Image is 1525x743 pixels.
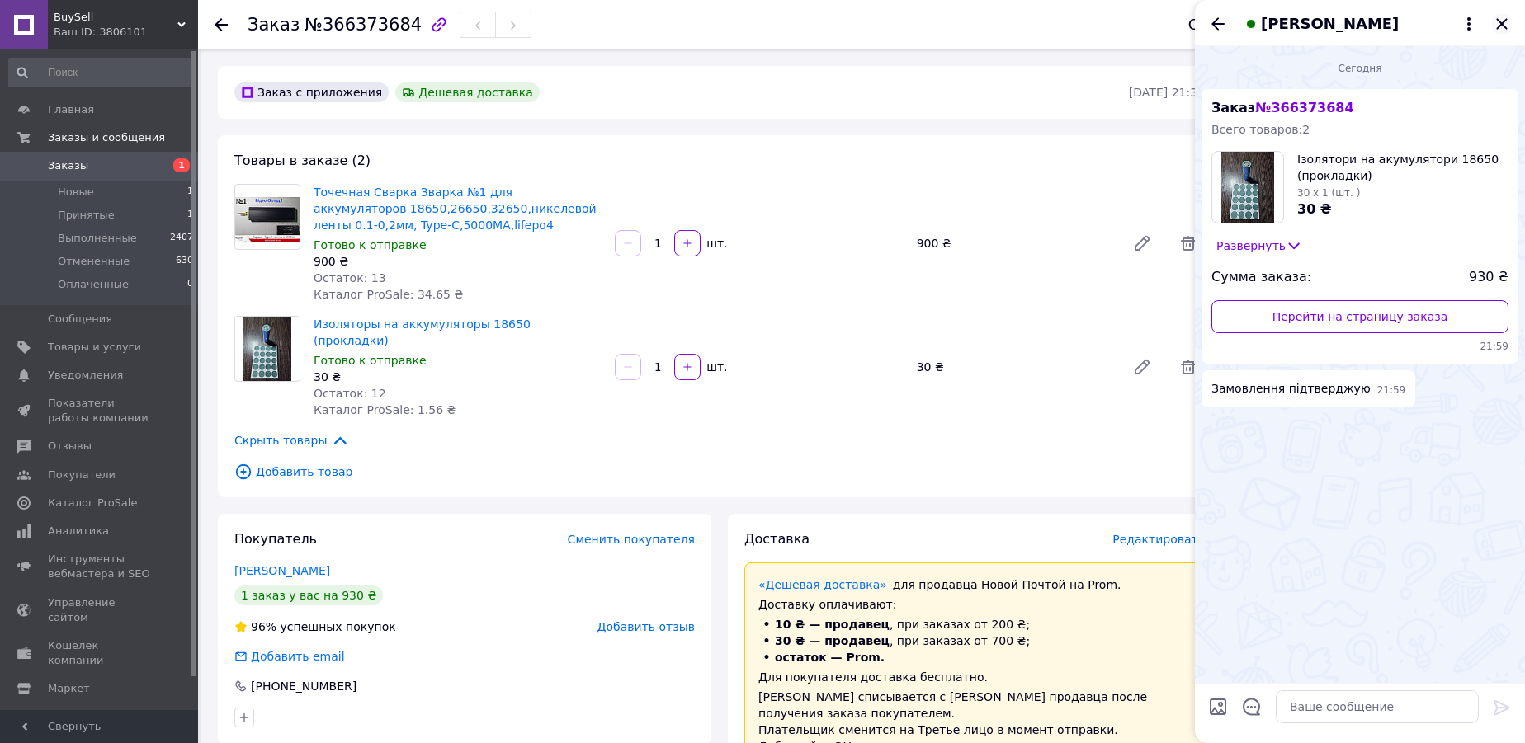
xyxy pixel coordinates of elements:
div: Добавить email [233,648,347,665]
span: Сегодня [1332,62,1389,76]
a: Изоляторы на аккумуляторы 18650 (прокладки) [314,317,531,347]
span: Готово к отправке [314,354,427,367]
a: Точечная Сварка Зварка №1 для аккумуляторов 18650,26650,32650,никелевой ленты 0.1-0,2мм, Type-C,5... [314,186,597,232]
a: Редактировать [1126,227,1159,260]
span: Маркет [48,681,90,696]
button: Открыть шаблоны ответов [1241,696,1263,717]
time: [DATE] 21:38 [1129,86,1205,99]
a: «Дешевая доставка» [758,578,887,591]
div: Дешевая доставка [395,82,540,102]
span: 21:59 12.10.2025 [1377,383,1406,397]
div: Вернуться назад [215,16,228,33]
div: 30 ₴ [314,369,602,385]
span: Показатели работы компании [48,396,153,426]
span: Всего товаров: 2 [1211,123,1310,136]
span: 96% [251,620,276,633]
button: Назад [1208,14,1228,34]
span: Остаток: 12 [314,387,386,400]
span: Уведомления [48,368,123,383]
div: 900 ₴ [910,232,1119,255]
span: Каталог ProSale [48,496,137,510]
span: Новые [58,185,94,200]
span: Выполненные [58,231,137,246]
span: Удалить [1172,227,1205,260]
span: 2407 [170,231,193,246]
div: для продавца Новой Почтой на Prom. [758,576,1191,593]
span: Оплаченные [58,277,129,292]
span: № 366373684 [1255,100,1353,115]
span: Сумма заказа: [1211,268,1311,287]
span: 21:59 12.10.2025 [1211,340,1508,354]
div: [PHONE_NUMBER] [249,678,358,694]
button: Развернуть [1211,237,1307,255]
span: Добавить товар [234,463,1205,481]
span: Сообщения [48,312,112,327]
span: Покупатели [48,468,116,482]
span: Принятые [58,208,115,223]
span: Заказы и сообщения [48,130,165,145]
span: Ізолятори на акумулятори 18650 (прокладки) [1297,151,1508,184]
span: Добавить отзыв [597,620,695,633]
span: Скрыть товары [234,431,349,449]
span: 1 [173,158,190,172]
span: Отмененные [58,254,130,269]
div: успешных покупок [234,618,396,635]
button: Закрыть [1492,14,1512,34]
span: 630 [176,254,193,269]
div: 1 заказ у вас на 930 ₴ [234,585,383,605]
span: остаток — Prom. [775,651,885,664]
span: Товары и услуги [48,340,141,355]
img: Изоляторы на аккумуляторы 18650 (прокладки) [243,317,292,381]
span: Заказы [48,158,88,173]
div: 30 ₴ [910,355,1119,379]
span: Редактировать [1112,533,1205,546]
div: Для покупателя доставка бесплатно. [758,669,1191,685]
div: шт. [702,359,729,375]
div: Ваш ID: 3806101 [54,25,198,40]
div: Доставку оплачивают: [758,596,1191,613]
a: Редактировать [1126,350,1159,383]
span: Управление сайтом [48,595,153,625]
span: №366373684 [305,15,422,35]
span: Каталог ProSale: 1.56 ₴ [314,403,456,416]
input: Поиск [8,58,195,87]
span: BuySell [54,10,177,25]
span: Удалить [1172,350,1205,383]
li: , при заказах от 200 ₴; [758,616,1191,632]
span: Инструменты вебмастера и SEO [48,552,153,581]
span: Остаток: 13 [314,271,386,285]
button: [PERSON_NAME] [1241,13,1479,35]
div: 12.10.2025 [1202,59,1518,76]
span: 30 x 1 (шт. ) [1297,187,1360,199]
span: Замовлення підтверджую [1211,380,1371,397]
span: Каталог ProSale: 34.65 ₴ [314,288,463,301]
img: Точечная Сварка Зварка №1 для аккумуляторов 18650,26650,32650,никелевой ленты 0.1-0,2мм, Type-C,5... [235,191,300,242]
span: 1 [187,208,193,223]
span: Отзывы [48,439,92,454]
span: Заказ [248,15,300,35]
span: Сменить покупателя [568,533,695,546]
img: 6676433194_w160_h160_izolyatori-na-akumulyatori.jpg [1221,152,1275,223]
span: Главная [48,102,94,117]
span: Аналитика [48,524,109,538]
a: [PERSON_NAME] [234,564,330,577]
span: Кошелек компании [48,638,153,668]
span: 1 [187,185,193,200]
span: [PERSON_NAME] [1261,13,1399,35]
a: Перейти на страницу заказа [1211,300,1508,333]
div: Статус заказа [1188,16,1299,33]
li: , при заказах от 700 ₴; [758,632,1191,649]
span: Заказ [1211,100,1354,115]
div: 900 ₴ [314,253,602,270]
span: 30 ₴ — продавец [775,634,890,647]
span: Доставка [744,531,810,547]
div: шт. [702,235,729,252]
div: Заказ с приложения [234,82,389,102]
span: 0 [187,277,193,292]
span: 10 ₴ — продавец [775,618,890,631]
span: 30 ₴ [1297,201,1332,217]
span: 930 ₴ [1469,268,1508,287]
span: Покупатель [234,531,317,547]
span: Товары в заказе (2) [234,153,371,168]
span: Готово к отправке [314,238,427,252]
